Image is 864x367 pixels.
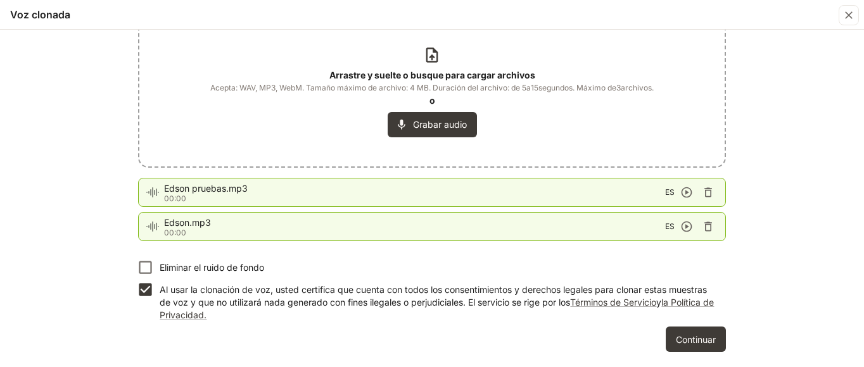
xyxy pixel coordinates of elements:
[164,217,211,228] font: Edson.mp3
[656,297,661,308] font: y
[621,83,654,92] font: archivos.
[526,83,531,92] font: a
[10,8,70,21] font: Voz clonada
[210,83,520,92] font: Acepta: WAV, MP3, WebM. Tamaño máximo de archivo: 4 MB. Duración del archivo: de
[164,228,186,237] font: 00:00
[538,83,616,92] font: segundos. Máximo de
[164,183,248,194] font: Edson pruebas.mp3
[531,83,538,92] font: 15
[429,95,435,106] font: o
[676,334,716,345] font: Continuar
[522,83,526,92] font: 5
[570,297,656,308] a: Términos de Servicio
[388,112,477,137] button: Grabar audio
[164,194,186,203] font: 00:00
[329,70,535,80] font: Arrastre y suelte o busque para cargar archivos
[160,284,707,308] font: Al usar la clonación de voz, usted certifica que cuenta con todos los consentimientos y derechos ...
[413,119,467,130] font: Grabar audio
[665,221,675,231] font: ES
[666,327,726,352] button: Continuar
[665,187,675,197] font: ES
[160,262,264,273] font: Eliminar el ruido de fondo
[616,83,621,92] font: 3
